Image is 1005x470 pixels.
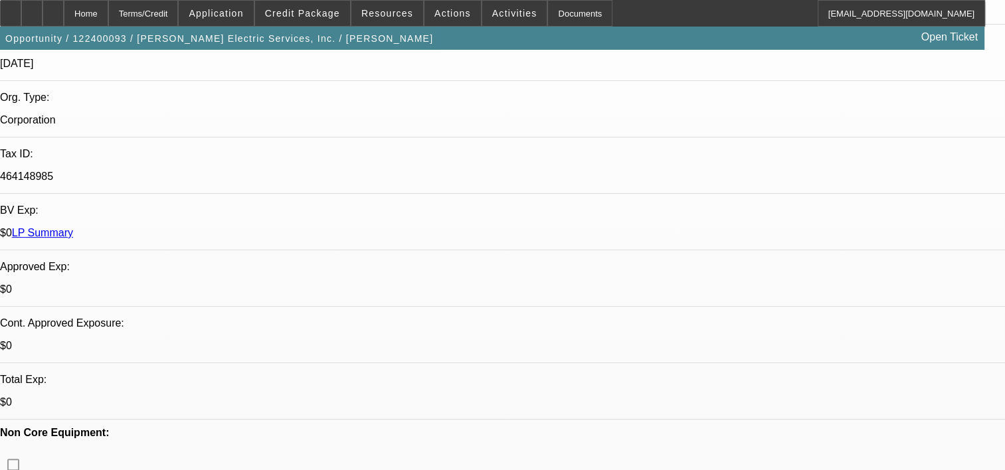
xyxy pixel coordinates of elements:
span: Activities [492,8,537,19]
button: Activities [482,1,547,26]
button: Actions [424,1,481,26]
a: Open Ticket [916,26,983,48]
span: Application [189,8,243,19]
a: LP Summary [12,227,73,238]
button: Application [179,1,253,26]
span: Actions [434,8,471,19]
span: Resources [361,8,413,19]
span: Opportunity / 122400093 / [PERSON_NAME] Electric Services, Inc. / [PERSON_NAME] [5,33,433,44]
span: Credit Package [265,8,340,19]
button: Resources [351,1,423,26]
button: Credit Package [255,1,350,26]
